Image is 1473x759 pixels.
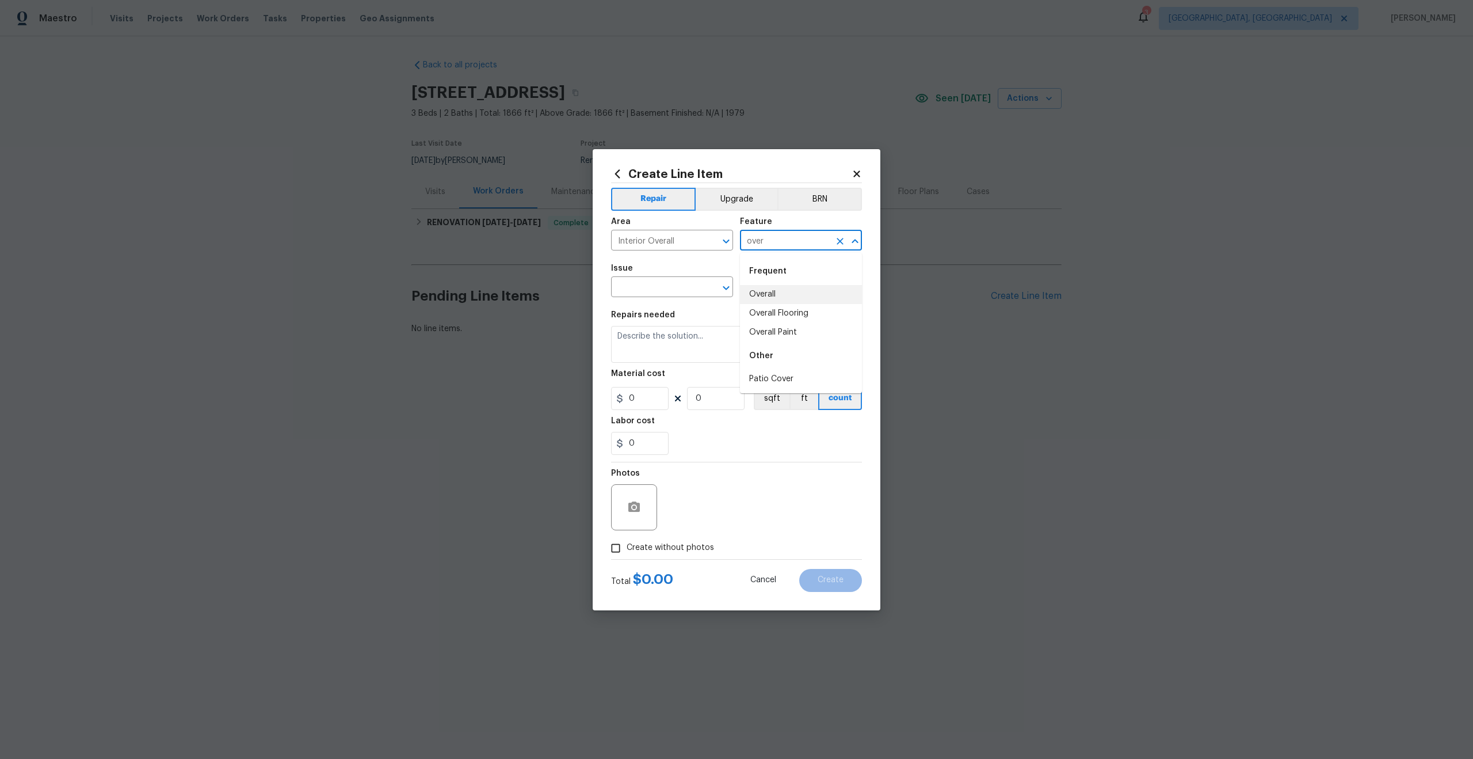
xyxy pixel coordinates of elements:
h5: Issue [611,264,633,272]
h5: Material cost [611,370,665,378]
div: Other [740,342,862,370]
li: Patio Cover [740,370,862,389]
h2: Create Line Item [611,168,852,180]
span: $ 0.00 [633,572,673,586]
button: Create [799,569,862,592]
h5: Area [611,218,631,226]
button: ft [789,387,818,410]
div: Total [611,574,673,587]
h5: Feature [740,218,772,226]
h5: Labor cost [611,417,655,425]
button: Cancel [732,569,795,592]
span: Create [818,576,844,585]
div: Frequent [740,257,862,285]
span: Cancel [750,576,776,585]
h5: Repairs needed [611,311,675,319]
button: Open [718,233,734,249]
button: Repair [611,188,696,211]
button: Clear [832,233,848,249]
h5: Photos [611,469,640,477]
button: count [818,387,862,410]
li: Overall Flooring [740,304,862,323]
button: BRN [777,188,862,211]
button: sqft [754,387,789,410]
li: Overall Paint [740,323,862,342]
span: Create without photos [627,542,714,554]
li: Overall [740,285,862,304]
button: Close [847,233,863,249]
button: Open [718,280,734,296]
button: Upgrade [696,188,778,211]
